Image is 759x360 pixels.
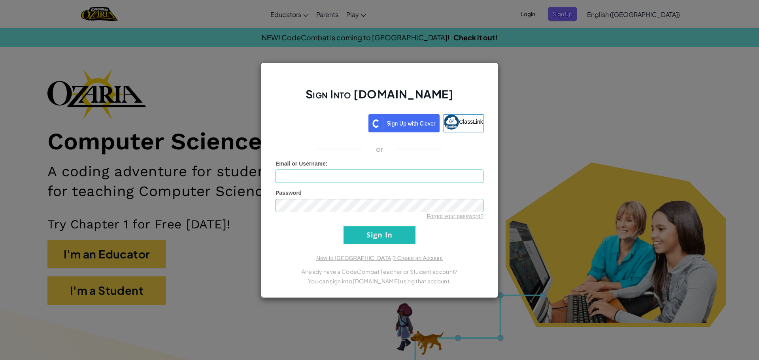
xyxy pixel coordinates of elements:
[276,276,483,286] p: You can sign into [DOMAIN_NAME] using that account.
[368,114,440,132] img: clever_sso_button@2x.png
[276,190,302,196] span: Password
[444,115,459,130] img: classlink-logo-small.png
[427,213,483,219] a: Forgot your password?
[276,267,483,276] p: Already have a CodeCombat Teacher or Student account?
[316,255,443,261] a: New to [GEOGRAPHIC_DATA]? Create an Account
[276,87,483,109] h2: Sign Into [DOMAIN_NAME]
[344,226,415,244] input: Sign In
[459,118,483,124] span: ClassLink
[276,160,326,167] span: Email or Username
[276,160,328,168] label: :
[272,113,368,131] iframe: Sign in with Google Button
[376,144,383,154] p: or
